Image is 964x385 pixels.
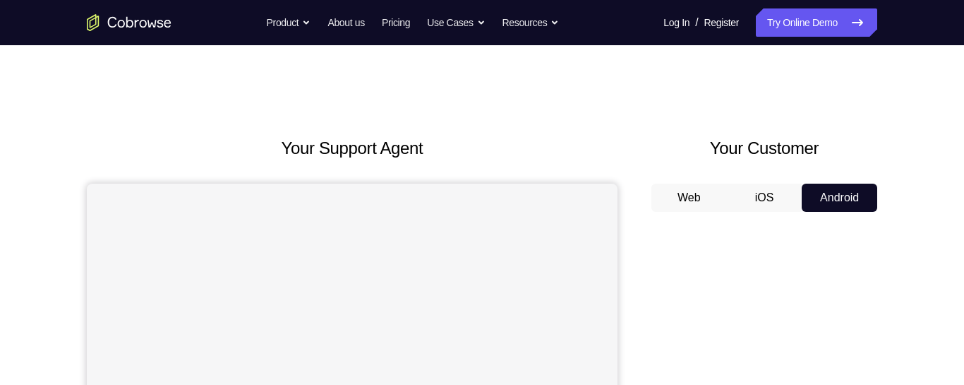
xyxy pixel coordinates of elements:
button: Use Cases [427,8,485,37]
h2: Your Customer [651,136,877,161]
button: Web [651,184,727,212]
a: About us [327,8,364,37]
button: Android [802,184,877,212]
a: Pricing [382,8,410,37]
span: / [695,14,698,31]
button: iOS [727,184,802,212]
a: Log In [663,8,689,37]
a: Go to the home page [87,14,171,31]
h2: Your Support Agent [87,136,617,161]
a: Register [704,8,739,37]
a: Try Online Demo [756,8,877,37]
button: Product [267,8,311,37]
button: Resources [502,8,560,37]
